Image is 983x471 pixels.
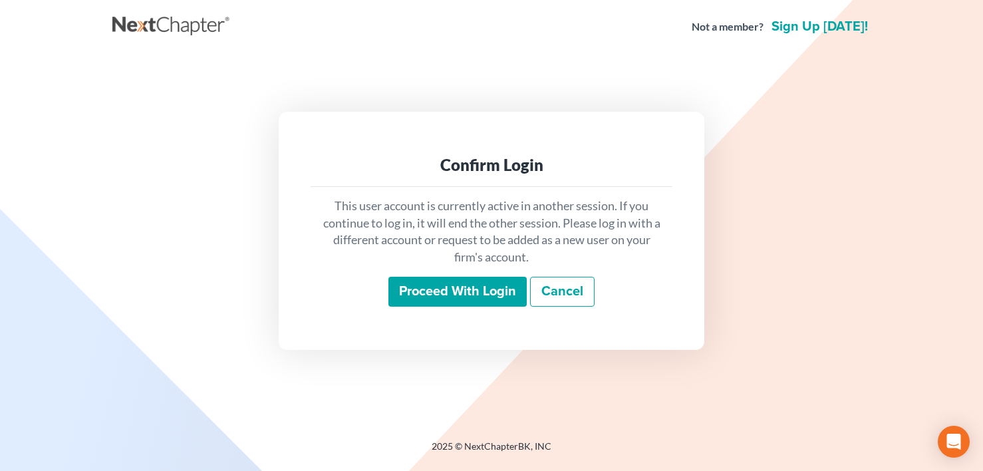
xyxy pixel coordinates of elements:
p: This user account is currently active in another session. If you continue to log in, it will end ... [321,198,662,266]
strong: Not a member? [692,19,764,35]
input: Proceed with login [388,277,527,307]
div: Open Intercom Messenger [938,426,970,458]
a: Sign up [DATE]! [769,20,871,33]
a: Cancel [530,277,595,307]
div: Confirm Login [321,154,662,176]
div: 2025 © NextChapterBK, INC [112,440,871,464]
